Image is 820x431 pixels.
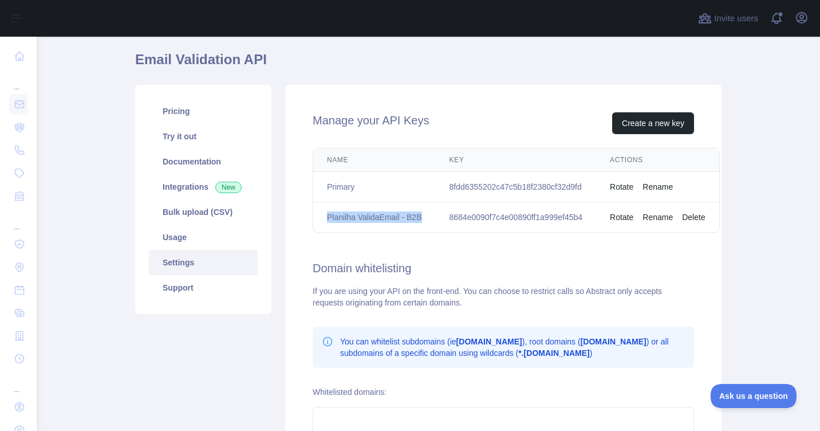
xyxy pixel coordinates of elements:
h2: Manage your API Keys [313,112,429,134]
button: Rename [642,181,673,193]
label: Whitelisted domains: [313,387,387,397]
th: Actions [596,148,719,172]
td: Planilha ValidaEmail - B2B [313,202,436,233]
iframe: Toggle Customer Support [711,384,797,408]
a: Documentation [149,149,258,174]
b: *.[DOMAIN_NAME] [518,348,589,358]
button: Invite users [696,9,760,28]
button: Delete [682,211,705,223]
a: Integrations New [149,174,258,199]
a: Try it out [149,124,258,149]
a: Bulk upload (CSV) [149,199,258,225]
a: Settings [149,250,258,275]
span: Invite users [714,12,758,25]
th: Name [313,148,436,172]
b: [DOMAIN_NAME] [456,337,522,346]
button: Rotate [610,181,633,193]
span: New [215,182,242,193]
div: ... [9,371,27,394]
h2: Domain whitelisting [313,260,694,276]
a: Usage [149,225,258,250]
b: [DOMAIN_NAME] [581,337,646,346]
button: Rename [642,211,673,223]
td: 8fdd6355202c47c5b18f2380cf32d9fd [436,172,597,202]
button: Create a new key [612,112,694,134]
th: Key [436,148,597,172]
a: Pricing [149,99,258,124]
td: 8684e0090f7c4e00890ff1a999ef45b4 [436,202,597,233]
h1: Email Validation API [135,50,722,78]
div: If you are using your API on the front-end. You can choose to restrict calls so Abstract only acc... [313,285,694,308]
td: Primary [313,172,436,202]
div: ... [9,209,27,232]
div: ... [9,69,27,92]
p: You can whitelist subdomains (ie ), root domains ( ) or all subdomains of a specific domain using... [340,336,685,359]
a: Support [149,275,258,300]
button: Rotate [610,211,633,223]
